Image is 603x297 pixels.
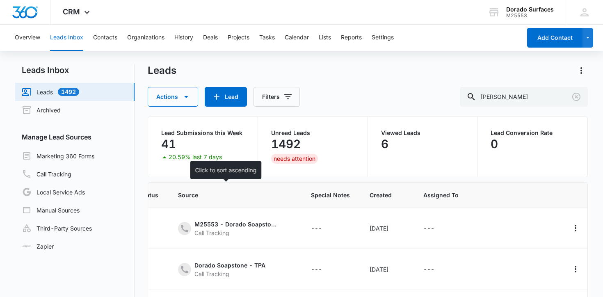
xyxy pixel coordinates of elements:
div: needs attention [271,154,318,164]
button: Reports [341,25,362,51]
p: Lead Conversion Rate [491,130,574,136]
div: Call Tracking [194,270,265,278]
button: Overview [15,25,40,51]
span: CRM [63,7,80,16]
div: - - Select to Edit Field [178,220,291,237]
button: Settings [372,25,394,51]
a: Call Tracking [22,169,71,179]
button: Filters [254,87,300,107]
h1: Leads [148,64,176,77]
button: Lead [205,87,247,107]
button: Contacts [93,25,117,51]
div: M25553 - Dorado Soapstone - Other [194,220,276,228]
div: --- [423,224,434,233]
a: Local Service Ads [22,187,85,197]
button: Calendar [285,25,309,51]
button: Actions [575,64,588,77]
h3: Manage Lead Sources [15,132,135,142]
p: 0 [491,137,498,151]
div: Click to sort ascending [190,161,262,179]
span: Assigned To [423,191,459,199]
span: Special Notes [311,191,350,199]
div: - - Select to Edit Field [178,261,280,278]
a: Marketing 360 Forms [22,151,94,161]
button: Clear [570,90,583,103]
a: Zapier [22,242,54,251]
a: Archived [22,105,61,115]
div: - - Select to Edit Field [423,265,449,274]
div: - - Select to Edit Field [311,224,337,233]
p: Lead Submissions this Week [161,130,244,136]
div: --- [311,224,322,233]
div: [DATE] [370,265,404,274]
div: account id [506,13,554,18]
button: Projects [228,25,249,51]
p: Viewed Leads [381,130,464,136]
div: Dorado Soapstone - TPA [194,261,265,270]
button: Actions [148,87,198,107]
h2: Leads Inbox [15,64,135,76]
p: 20.59% last 7 days [169,154,222,160]
button: Actions [569,222,582,235]
button: Deals [203,25,218,51]
button: Actions [569,263,582,276]
div: account name [506,6,554,13]
a: Manual Sources [22,205,80,215]
input: Search Leads [460,87,588,107]
button: Tasks [259,25,275,51]
div: Call Tracking [194,228,276,237]
span: Created [370,191,392,199]
button: Organizations [127,25,164,51]
button: Lists [319,25,331,51]
button: History [174,25,193,51]
div: [DATE] [370,224,404,233]
p: Unread Leads [271,130,354,136]
span: Source [178,191,279,199]
div: - - Select to Edit Field [423,224,449,233]
p: 41 [161,137,176,151]
button: Leads Inbox [50,25,83,51]
p: 6 [381,137,388,151]
p: 1492 [271,137,301,151]
div: --- [423,265,434,274]
div: - - Select to Edit Field [311,265,337,274]
a: Leads1492 [22,87,79,97]
div: --- [311,265,322,274]
a: Third-Party Sources [22,223,92,233]
button: Add Contact [527,28,582,48]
